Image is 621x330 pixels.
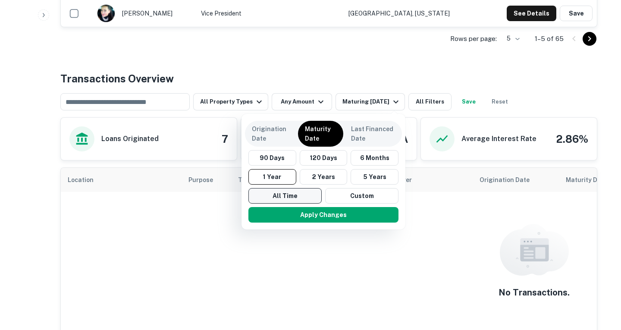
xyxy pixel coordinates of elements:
[248,207,398,223] button: Apply Changes
[351,150,398,166] button: 6 Months
[578,261,621,302] iframe: Chat Widget
[248,188,322,204] button: All Time
[300,169,348,185] button: 2 Years
[305,124,336,143] p: Maturity Date
[248,150,296,166] button: 90 Days
[300,150,348,166] button: 120 Days
[351,169,398,185] button: 5 Years
[325,188,398,204] button: Custom
[351,124,395,143] p: Last Financed Date
[248,169,296,185] button: 1 Year
[252,124,290,143] p: Origination Date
